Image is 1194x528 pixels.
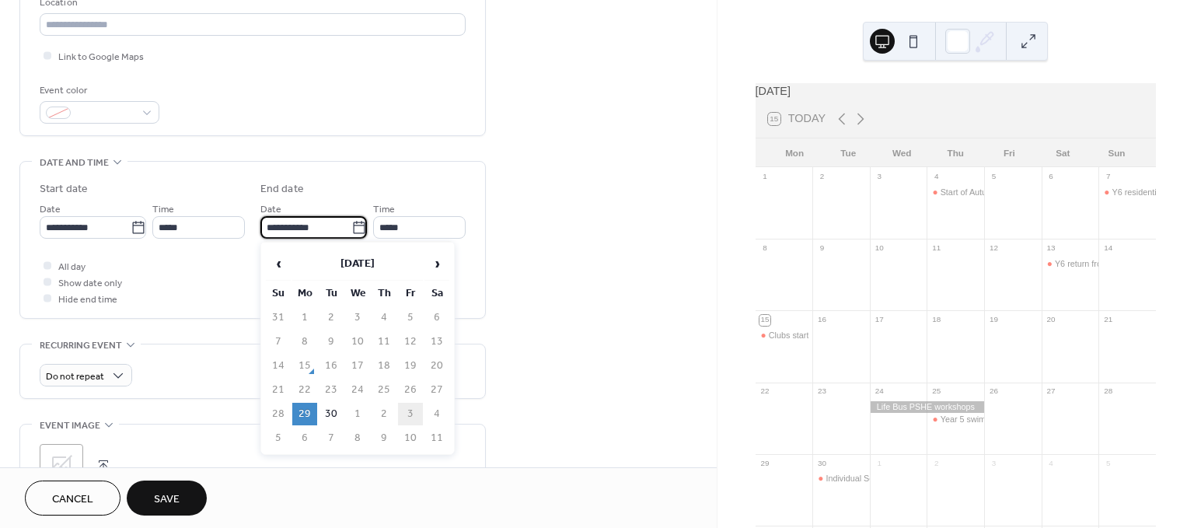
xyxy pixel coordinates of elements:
td: 23 [319,379,344,401]
td: 29 [292,403,317,425]
button: Cancel [25,481,120,516]
td: 12 [398,330,423,353]
th: Sa [424,282,449,305]
div: 18 [931,315,942,326]
span: Date [260,201,281,218]
span: Recurring event [40,337,122,354]
div: 3 [989,458,1000,469]
td: 7 [319,427,344,449]
div: 12 [989,243,1000,254]
td: 25 [372,379,396,401]
div: 22 [759,386,770,397]
div: Mon [768,138,822,168]
span: Time [152,201,174,218]
div: Clubs start [756,330,813,341]
th: [DATE] [292,247,423,281]
td: 28 [266,403,291,425]
div: Fri [983,138,1036,168]
span: All day [58,259,86,275]
div: Clubs start [769,330,809,341]
div: 26 [989,386,1000,397]
td: 22 [292,379,317,401]
td: 6 [292,427,317,449]
div: 30 [817,458,828,469]
td: 18 [372,355,396,377]
div: 3 [874,172,885,183]
span: Link to Google Maps [58,49,144,65]
td: 8 [292,330,317,353]
div: 28 [1103,386,1114,397]
td: 11 [372,330,396,353]
th: We [345,282,370,305]
td: 11 [424,427,449,449]
div: 20 [1046,315,1056,326]
th: Mo [292,282,317,305]
div: 2 [817,172,828,183]
td: 6 [424,306,449,329]
div: 1 [759,172,770,183]
div: Event color [40,82,156,99]
td: 31 [266,306,291,329]
div: Individual School photos [826,473,916,484]
td: 1 [345,403,370,425]
div: Year 5 swimming lessons start [927,414,984,425]
td: 27 [424,379,449,401]
div: 24 [874,386,885,397]
div: 13 [1046,243,1056,254]
td: 8 [345,427,370,449]
td: 3 [398,403,423,425]
td: 9 [319,330,344,353]
div: 16 [817,315,828,326]
td: 24 [345,379,370,401]
div: [DATE] [756,83,1156,100]
span: Do not repeat [46,368,104,386]
td: 19 [398,355,423,377]
span: Save [154,491,180,508]
td: 4 [424,403,449,425]
div: Tue [822,138,875,168]
div: 5 [1103,458,1114,469]
div: 2 [931,458,942,469]
div: 19 [989,315,1000,326]
div: Start of Autumn Term [927,187,984,198]
div: Year 5 swimming lessons start [941,414,1053,425]
div: Wed [875,138,929,168]
th: Fr [398,282,423,305]
td: 17 [345,355,370,377]
div: 23 [817,386,828,397]
td: 26 [398,379,423,401]
td: 7 [266,330,291,353]
div: 5 [989,172,1000,183]
div: 25 [931,386,942,397]
span: Cancel [52,491,93,508]
div: Thu [929,138,983,168]
div: Life Bus PSHE workshops [870,401,984,413]
th: Tu [319,282,344,305]
div: Start of Autumn Term [941,187,1019,198]
td: 1 [292,306,317,329]
td: 10 [398,427,423,449]
td: 13 [424,330,449,353]
div: End date [260,181,304,198]
th: Th [372,282,396,305]
td: 4 [372,306,396,329]
div: Sun [1090,138,1143,168]
td: 2 [372,403,396,425]
span: ‹ [267,248,290,279]
div: Y6 residential to Rhos Y Gwaliau [1098,187,1156,198]
div: 17 [874,315,885,326]
div: 29 [759,458,770,469]
div: 21 [1103,315,1114,326]
div: Start date [40,181,88,198]
div: Sat [1036,138,1090,168]
span: Date [40,201,61,218]
td: 5 [266,427,291,449]
th: Su [266,282,291,305]
td: 21 [266,379,291,401]
span: › [425,248,449,279]
td: 2 [319,306,344,329]
td: 14 [266,355,291,377]
button: Save [127,481,207,516]
td: 30 [319,403,344,425]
